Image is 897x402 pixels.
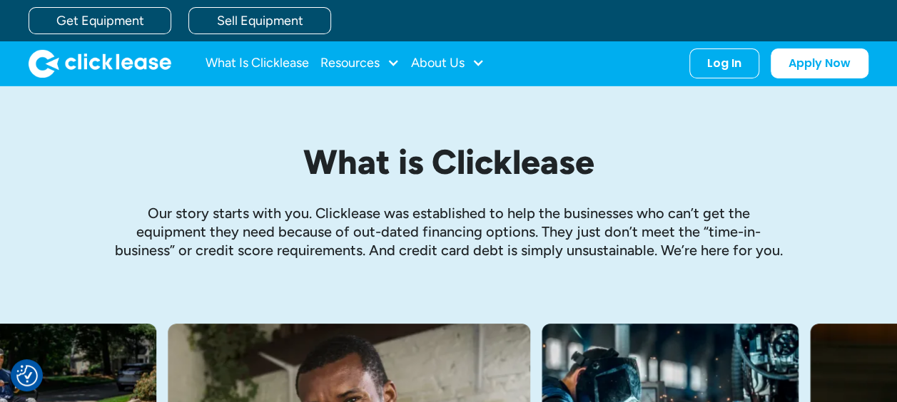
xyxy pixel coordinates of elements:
div: About Us [411,49,485,78]
p: Our story starts with you. Clicklease was established to help the businesses who can’t get the eq... [113,204,784,259]
a: What Is Clicklease [206,49,309,78]
button: Consent Preferences [16,365,38,386]
a: Sell Equipment [188,7,331,34]
a: home [29,49,171,78]
div: Log In [707,56,741,71]
img: Clicklease logo [29,49,171,78]
div: Resources [320,49,400,78]
h1: What is Clicklease [113,143,784,181]
a: Get Equipment [29,7,171,34]
img: Revisit consent button [16,365,38,386]
a: Apply Now [771,48,868,78]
